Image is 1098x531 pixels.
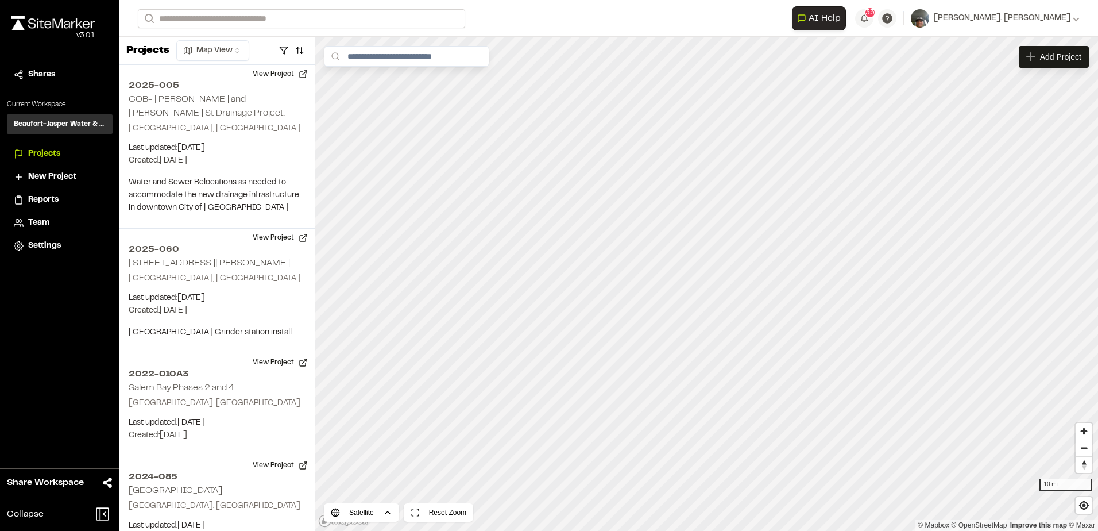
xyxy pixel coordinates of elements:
[911,9,1080,28] button: [PERSON_NAME]. [PERSON_NAME]
[129,95,285,117] h2: COB- [PERSON_NAME] and [PERSON_NAME] St Drainage Project.
[14,68,106,81] a: Shares
[129,417,306,429] p: Last updated: [DATE]
[1076,440,1092,456] span: Zoom out
[129,79,306,93] h2: 2025-005
[246,229,315,247] button: View Project
[1069,521,1095,529] a: Maxar
[129,155,306,167] p: Created: [DATE]
[404,503,473,522] button: Reset Zoom
[129,122,306,135] p: [GEOGRAPHIC_DATA], [GEOGRAPHIC_DATA]
[246,65,315,83] button: View Project
[1076,457,1092,473] span: Reset bearing to north
[1039,479,1092,491] div: 10 mi
[28,148,60,160] span: Projects
[28,171,76,183] span: New Project
[934,12,1070,25] span: [PERSON_NAME]. [PERSON_NAME]
[1076,497,1092,514] button: Find my location
[792,6,846,30] button: Open AI Assistant
[129,305,306,317] p: Created: [DATE]
[324,503,399,522] button: Satellite
[911,9,929,28] img: User
[1010,521,1067,529] a: Map feedback
[129,397,306,410] p: [GEOGRAPHIC_DATA], [GEOGRAPHIC_DATA]
[809,11,841,25] span: AI Help
[129,500,306,513] p: [GEOGRAPHIC_DATA], [GEOGRAPHIC_DATA]
[129,470,306,484] h2: 2024-085
[14,119,106,129] h3: Beaufort-Jasper Water & Sewer Authority
[865,7,875,18] span: 33
[28,240,61,252] span: Settings
[129,243,306,256] h2: 2025-060
[1076,423,1092,440] button: Zoom in
[11,16,95,30] img: rebrand.png
[129,487,222,495] h2: [GEOGRAPHIC_DATA]
[14,171,106,183] a: New Project
[7,507,44,521] span: Collapse
[7,476,84,490] span: Share Workspace
[1040,51,1081,63] span: Add Project
[14,148,106,160] a: Projects
[28,68,55,81] span: Shares
[246,456,315,475] button: View Project
[14,217,106,229] a: Team
[129,259,290,267] h2: [STREET_ADDRESS][PERSON_NAME]
[129,176,306,214] p: Water and Sewer Relocations as needed to accommodate the new drainage infrastructure in downtown ...
[129,272,306,285] p: [GEOGRAPHIC_DATA], [GEOGRAPHIC_DATA]
[14,194,106,206] a: Reports
[126,43,169,59] p: Projects
[129,326,306,339] p: [GEOGRAPHIC_DATA] Grinder station install.
[129,429,306,442] p: Created: [DATE]
[129,142,306,155] p: Last updated: [DATE]
[1076,440,1092,456] button: Zoom out
[792,6,850,30] div: Open AI Assistant
[315,37,1098,531] canvas: Map
[138,9,158,28] button: Search
[952,521,1007,529] a: OpenStreetMap
[1076,456,1092,473] button: Reset bearing to north
[246,353,315,372] button: View Project
[855,9,873,28] button: 33
[28,217,49,229] span: Team
[129,367,306,381] h2: 2022-010A3
[129,292,306,305] p: Last updated: [DATE]
[7,99,113,110] p: Current Workspace
[11,30,95,41] div: Oh geez...please don't...
[129,384,234,392] h2: Salem Bay Phases 2 and 4
[318,514,369,528] a: Mapbox logo
[918,521,949,529] a: Mapbox
[28,194,59,206] span: Reports
[14,240,106,252] a: Settings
